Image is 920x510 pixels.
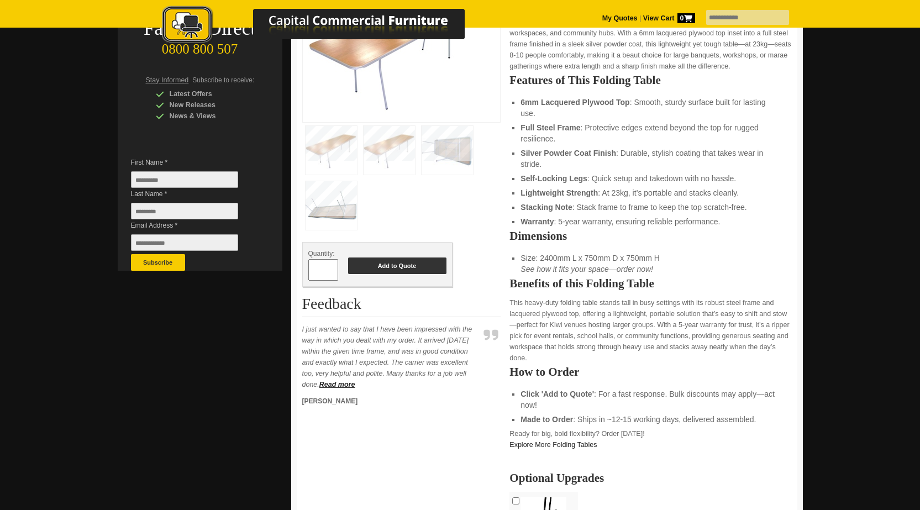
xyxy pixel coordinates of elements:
h2: Features of This Folding Table [509,75,791,86]
strong: Warranty [521,217,554,226]
strong: Silver Powder Coat Finish [521,149,616,157]
em: See how it fits your space—order now! [521,265,653,274]
strong: Stacking Note [521,203,572,212]
p: [PERSON_NAME] [302,396,479,407]
p: This heavy-duty folding table stands tall in busy settings with its robust steel frame and lacque... [509,297,791,364]
h2: Benefits of this Folding Table [509,278,791,289]
input: Email Address * [131,234,238,251]
a: View Cart0 [641,14,695,22]
li: : Smooth, sturdy surface built for lasting use. [521,97,780,119]
a: Capital Commercial Furniture Logo [132,6,518,49]
strong: 6mm Lacquered Plywood Top [521,98,629,107]
strong: Lightweight Strength [521,188,598,197]
p: I just wanted to say that I have been impressed with the way in which you dealt with my order. It... [302,324,479,390]
a: Explore More Folding Tables [509,441,597,449]
img: Capital Commercial Furniture Logo [132,6,518,46]
li: : Quick setup and takedown with no hassle. [521,173,780,184]
div: New Releases [156,99,261,111]
h2: How to Order [509,366,791,377]
li: : For a fast response. Bulk discounts may apply—act now! [521,388,780,411]
span: Stay Informed [146,76,189,84]
li: Size: 2400mm L x 750mm D x 750mm H [521,253,780,275]
span: First Name * [131,157,255,168]
h2: Feedback [302,296,501,317]
input: First Name * [131,171,238,188]
input: Last Name * [131,203,238,219]
span: 0 [677,13,695,23]
strong: Made to Order [521,415,573,424]
span: Quantity: [308,250,335,257]
strong: Self-Locking Legs [521,174,587,183]
li: : Protective edges extend beyond the top for rugged resilience. [521,122,780,144]
li: : 5-year warranty, ensuring reliable performance. [521,216,780,227]
div: Factory Direct [118,21,282,36]
span: Last Name * [131,188,255,199]
button: Add to Quote [348,257,446,274]
h2: Dimensions [509,230,791,241]
p: Ready for big, bold flexibility? Order [DATE]! [509,428,791,450]
h2: Optional Upgrades [509,472,791,483]
a: My Quotes [602,14,638,22]
strong: Click 'Add to Quote' [521,390,594,398]
li: : Ships in ~12-15 working days, delivered assembled. [521,414,780,425]
li: : Durable, stylish coating that takes wear in stride. [521,148,780,170]
button: Subscribe [131,254,185,271]
li: : At 23kg, it’s portable and stacks cleanly. [521,187,780,198]
div: 0800 800 507 [118,36,282,57]
strong: View Cart [643,14,695,22]
strong: Full Steel Frame [521,123,580,132]
div: Latest Offers [156,88,261,99]
span: Subscribe to receive: [192,76,254,84]
a: Read more [319,381,355,388]
p: The , designed for hard-wearing, high-usage environments, delivers unbeatable durability and ace ... [509,6,791,72]
li: : Stack frame to frame to keep the top scratch-free. [521,202,780,213]
div: News & Views [156,111,261,122]
span: Email Address * [131,220,255,231]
